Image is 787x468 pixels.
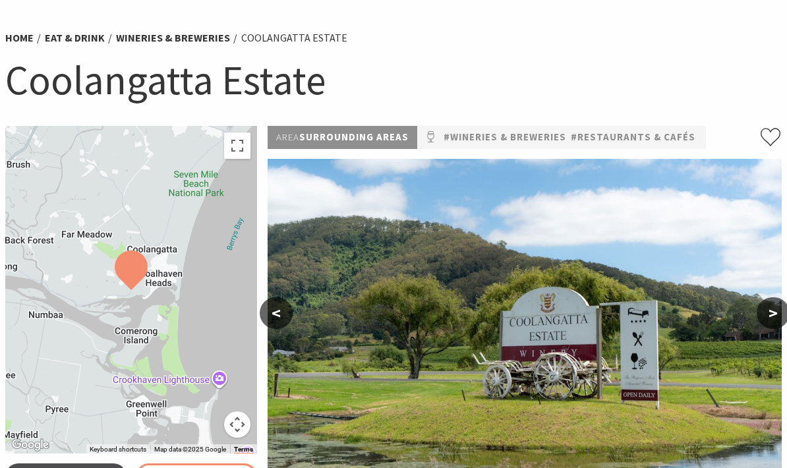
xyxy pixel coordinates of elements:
img: Google [9,436,52,453]
a: Open this area in Google Maps (opens a new window) [9,436,52,453]
span: Map data ©2025 Google [154,446,226,453]
a: #Wineries & Breweries [444,129,566,146]
p: Surrounding Areas [268,126,417,149]
button: Toggle fullscreen view [224,132,250,159]
button: < [260,297,293,329]
a: Home [5,31,34,45]
a: Terms (opens in new tab) [234,446,253,453]
a: Eat & Drink [45,31,105,45]
a: Wineries & Breweries [116,31,230,45]
li: Coolangatta Estate [241,30,347,47]
button: Keyboard shortcuts [90,445,146,454]
span: Area [276,131,299,143]
h1: Coolangatta Estate [5,53,782,106]
button: Map camera controls [224,411,250,438]
a: #Restaurants & Cafés [571,129,695,146]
